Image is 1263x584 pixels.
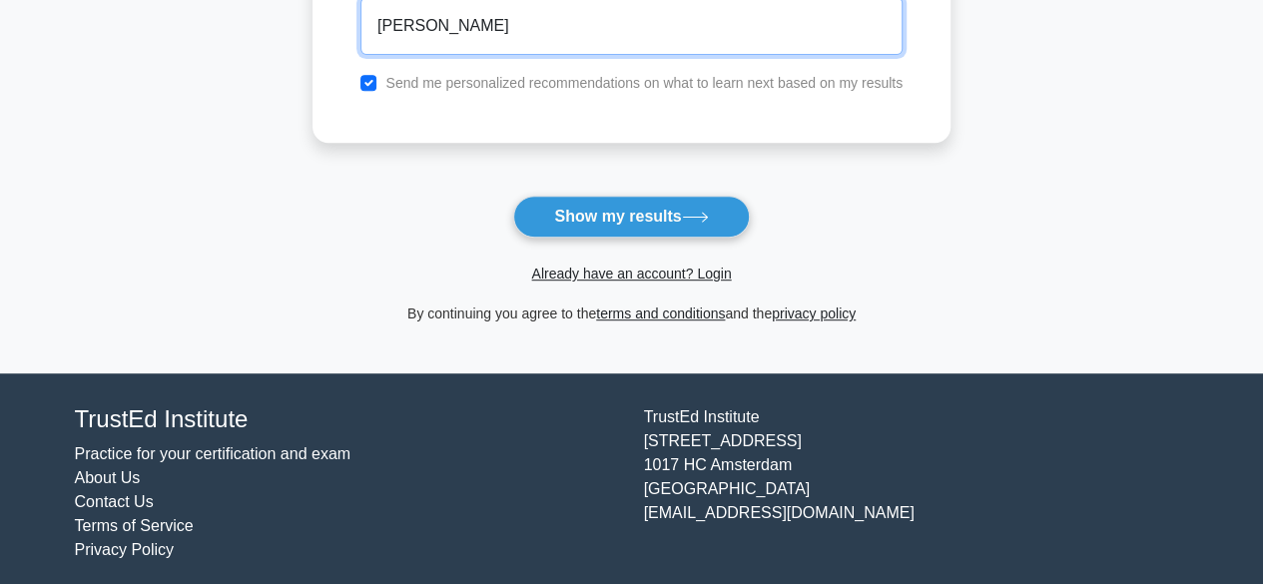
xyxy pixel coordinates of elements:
[301,301,962,325] div: By continuing you agree to the and the
[75,405,620,434] h4: TrustEd Institute
[513,196,749,238] button: Show my results
[75,469,141,486] a: About Us
[75,445,351,462] a: Practice for your certification and exam
[385,75,903,91] label: Send me personalized recommendations on what to learn next based on my results
[75,517,194,534] a: Terms of Service
[772,305,856,321] a: privacy policy
[632,405,1201,562] div: TrustEd Institute [STREET_ADDRESS] 1017 HC Amsterdam [GEOGRAPHIC_DATA] [EMAIL_ADDRESS][DOMAIN_NAME]
[75,541,175,558] a: Privacy Policy
[531,266,731,282] a: Already have an account? Login
[75,493,154,510] a: Contact Us
[596,305,725,321] a: terms and conditions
